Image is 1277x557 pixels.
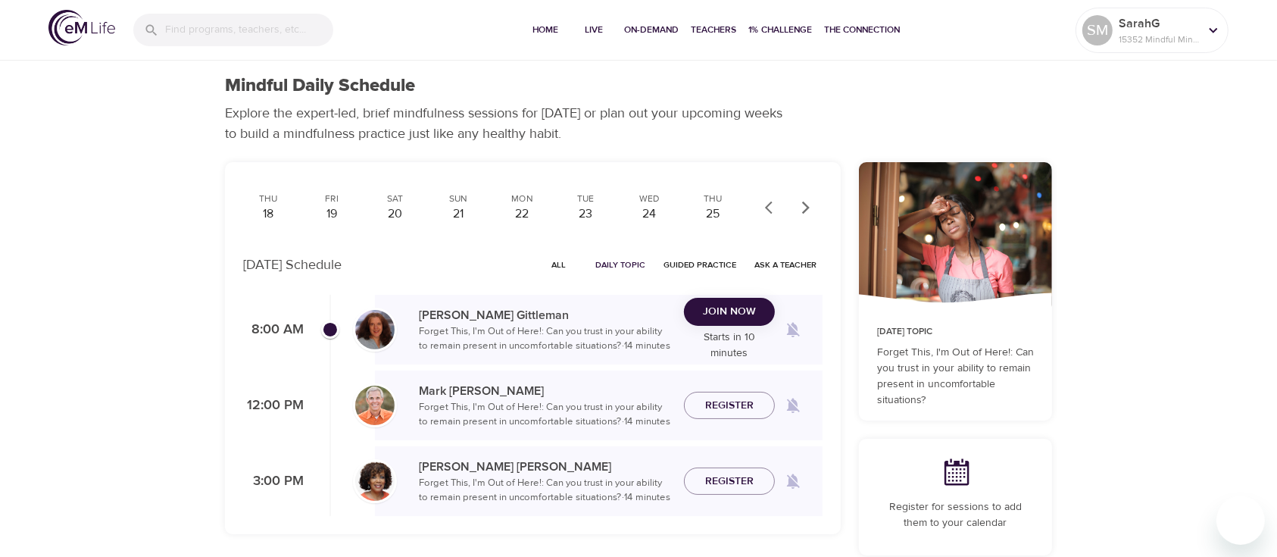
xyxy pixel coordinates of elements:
[48,10,115,45] img: logo
[1216,496,1265,545] iframe: Button to launch messaging window
[243,255,342,275] p: [DATE] Schedule
[877,325,1034,339] p: [DATE] Topic
[567,192,604,205] div: Tue
[541,258,577,272] span: All
[748,253,823,277] button: Ask a Teacher
[440,205,478,223] div: 21
[630,205,668,223] div: 24
[165,14,333,46] input: Find programs, teachers, etc...
[419,458,672,476] p: [PERSON_NAME] [PERSON_NAME]
[684,392,775,420] button: Register
[419,382,672,400] p: Mark [PERSON_NAME]
[691,22,736,38] span: Teachers
[419,400,672,430] p: Forget This, I'm Out of Here!: Can you trust in your ability to remain present in uncomfortable s...
[1119,33,1199,46] p: 15352 Mindful Minutes
[754,258,816,272] span: Ask a Teacher
[419,324,672,354] p: Forget This, I'm Out of Here!: Can you trust in your ability to remain present in uncomfortable s...
[589,253,651,277] button: Daily Topic
[663,258,736,272] span: Guided Practice
[376,192,414,205] div: Sat
[705,396,754,415] span: Register
[877,499,1034,531] p: Register for sessions to add them to your calendar
[225,103,793,144] p: Explore the expert-led, brief mindfulness sessions for [DATE] or plan out your upcoming weeks to ...
[705,472,754,491] span: Register
[684,468,775,496] button: Register
[576,22,612,38] span: Live
[775,387,811,424] span: Remind me when a class goes live every Thursday at 12:00 PM
[243,471,304,492] p: 3:00 PM
[775,311,811,348] span: Remind me when a class goes live every Thursday at 8:00 AM
[877,345,1034,408] p: Forget This, I'm Out of Here!: Can you trust in your ability to remain present in uncomfortable s...
[567,205,604,223] div: 23
[694,192,732,205] div: Thu
[504,192,542,205] div: Mon
[225,75,415,97] h1: Mindful Daily Schedule
[249,192,287,205] div: Thu
[824,22,900,38] span: The Connection
[684,298,775,326] button: Join Now
[657,253,742,277] button: Guided Practice
[243,320,304,340] p: 8:00 AM
[630,192,668,205] div: Wed
[624,22,679,38] span: On-Demand
[775,463,811,499] span: Remind me when a class goes live every Thursday at 3:00 PM
[504,205,542,223] div: 22
[419,306,672,324] p: [PERSON_NAME] Gittleman
[313,192,351,205] div: Fri
[748,22,812,38] span: 1% Challenge
[527,22,564,38] span: Home
[1119,14,1199,33] p: SarahG
[313,205,351,223] div: 19
[684,330,775,361] p: Starts in 10 minutes
[355,386,395,425] img: Mark_Pirtle-min.jpg
[376,205,414,223] div: 20
[249,205,287,223] div: 18
[419,476,672,505] p: Forget This, I'm Out of Here!: Can you trust in your ability to remain present in uncomfortable s...
[355,310,395,349] img: Cindy2%20031422%20blue%20filter%20hi-res.jpg
[355,462,395,501] img: Janet_Jackson-min.jpg
[1082,15,1113,45] div: SM
[595,258,645,272] span: Daily Topic
[703,302,756,321] span: Join Now
[440,192,478,205] div: Sun
[243,396,304,416] p: 12:00 PM
[535,253,583,277] button: All
[694,205,732,223] div: 25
